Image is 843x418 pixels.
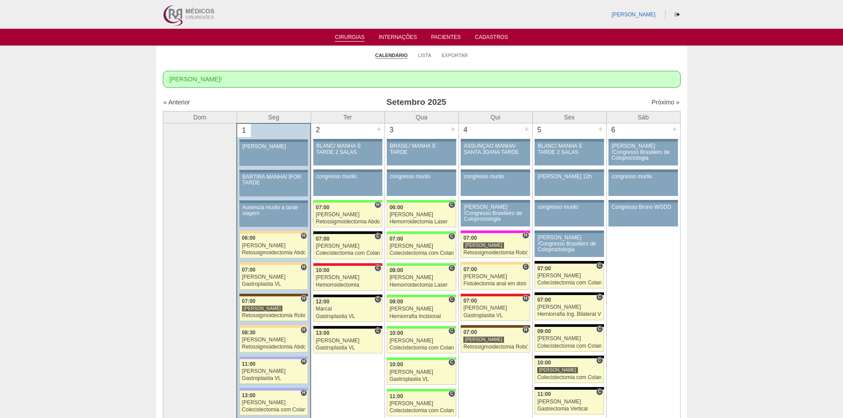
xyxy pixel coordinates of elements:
span: Consultório [448,201,455,208]
span: Hospital [300,326,307,334]
a: Pacientes [431,34,461,43]
div: Key: Brasil [387,326,456,329]
th: Ter [311,111,385,123]
div: Key: Bartira [239,262,308,265]
span: 08:00 [389,267,403,273]
div: Key: Aviso [461,169,530,172]
div: 4 [459,123,473,137]
div: congresso murilo [538,204,601,210]
div: [PERSON_NAME] /Congresso Brasileiro de Coloproctologia [464,204,527,222]
div: [PERSON_NAME] [537,336,601,341]
div: Colecistectomia com Colangiografia VL [537,375,601,380]
a: Internações [379,34,417,43]
a: C 13:00 [PERSON_NAME] Gastroplastia VL [313,329,382,353]
a: H 11:00 [PERSON_NAME] Gastroplastia VL [239,359,308,384]
div: Key: Brasil [387,263,456,266]
a: H 07:00 [PERSON_NAME] Retossigmoidectomia Robótica [461,328,530,353]
div: [PERSON_NAME] [242,368,306,374]
span: 11:00 [537,391,551,397]
div: 1 [237,124,251,137]
a: C 09:00 [PERSON_NAME] Colecistectomia com Colangiografia VL [535,327,604,352]
th: Seg [237,111,311,123]
span: Hospital [522,232,529,239]
a: congresso murilo [461,172,530,196]
div: Herniorrafia Ing. Bilateral VL [537,311,601,317]
a: C 07:00 [PERSON_NAME] Colecistectomia com Colangiografia VL [535,264,604,288]
a: congresso murilo [608,172,677,196]
div: [PERSON_NAME] [389,401,454,406]
a: H 13:00 [PERSON_NAME] Colecistectomia com Colangiografia VL [239,391,308,415]
a: Ausencia murilo a tarde viagem [239,203,308,227]
a: congresso murilo [535,203,604,226]
div: Key: Aviso [461,139,530,142]
th: Qui [458,111,532,123]
div: [PERSON_NAME] [389,306,454,312]
div: Key: Blanc [535,387,604,390]
div: [PERSON_NAME] [242,274,306,280]
span: 09:00 [389,299,403,305]
div: Gastrectomia Vertical [537,406,601,412]
div: Key: Brasil [387,389,456,391]
a: BRASIL/ MANHÃ E TARDE [387,142,456,165]
div: Marcal [316,306,380,312]
a: H 07:00 [PERSON_NAME] Retossigmoidectomia Robótica [461,233,530,258]
div: Key: Assunção [461,294,530,296]
div: BARTIRA MANHÃ/ IFOR TARDE [243,174,305,186]
th: Sex [532,111,606,123]
div: Congresso Bruno WGDD [612,204,675,210]
div: Gastroplastia VL [463,313,527,318]
div: Gastroplastia VL [242,376,306,381]
div: [PERSON_NAME] [389,369,454,375]
div: congresso murilo [316,174,379,180]
div: [PERSON_NAME] [389,243,454,249]
div: Key: Santa Joana [239,294,308,296]
a: [PERSON_NAME] [239,142,308,166]
a: ASSUNÇÃO MANHÃ/ SANTA JOANA TARDE [461,142,530,165]
div: [PERSON_NAME] /Congresso Brasileiro de Coloproctologia [612,143,675,161]
div: Retossigmoidectomia Robótica [463,344,527,350]
span: Consultório [374,296,381,303]
a: C 07:00 [PERSON_NAME] Colecistectomia com Colangiografia VL [387,234,456,259]
span: Consultório [596,357,603,364]
div: Key: Aviso [535,169,604,172]
div: [PERSON_NAME] 12h [538,174,601,180]
a: C 10:00 [PERSON_NAME] Gastroplastia VL [387,360,456,385]
a: « Anterior [164,99,190,106]
div: Colecistectomia com Colangiografia VL [242,407,306,413]
span: 08:30 [242,330,256,336]
div: Gastroplastia VL [316,314,380,319]
div: Key: Aviso [387,139,456,142]
div: Key: Blanc [535,356,604,358]
div: Key: Christóvão da Gama [239,388,308,391]
span: Consultório [596,326,603,333]
div: Hemorroidectomia [316,282,380,288]
a: [PERSON_NAME] 12h [535,172,604,196]
th: Sáb [606,111,680,123]
span: Consultório [448,327,455,334]
div: + [375,123,383,135]
div: Key: Blanc [313,231,382,234]
span: 07:00 [537,265,551,272]
div: [PERSON_NAME] [243,144,305,150]
div: Key: Bartira [461,262,530,265]
span: Consultório [374,327,381,334]
div: BLANC/ MANHÃ E TARDE 2 SALAS [316,143,379,155]
span: 07:00 [242,267,256,273]
div: Herniorrafia Incisional [389,314,454,319]
a: C 10:00 [PERSON_NAME] Hemorroidectomia [313,266,382,291]
a: C 07:00 [PERSON_NAME] Colecistectomia com Colangiografia VL [313,234,382,259]
span: 11:00 [389,393,403,399]
div: Key: Aviso [239,200,308,203]
div: Key: Aviso [608,169,677,172]
span: Hospital [300,295,307,302]
span: 10:00 [389,361,403,368]
div: Colecistectomia com Colangiografia VL [389,408,454,414]
div: 3 [385,123,399,137]
span: 10:00 [389,330,403,336]
span: Consultório [374,265,381,272]
div: BRASIL/ MANHÃ E TARDE [390,143,453,155]
span: Hospital [300,358,307,365]
div: BLANC/ MANHÃ E TARDE 2 SALAS [538,143,601,155]
div: Colecistectomia com Colangiografia VL [537,280,601,286]
a: C 11:00 [PERSON_NAME] Gastrectomia Vertical [535,390,604,414]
